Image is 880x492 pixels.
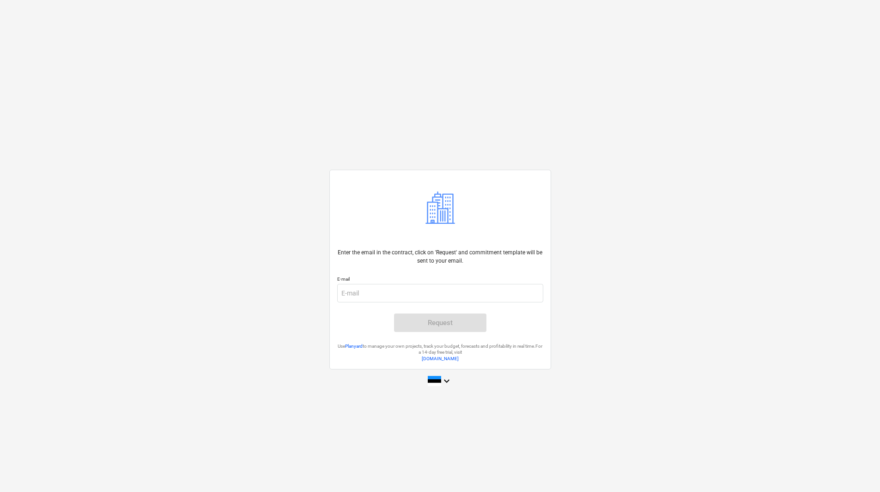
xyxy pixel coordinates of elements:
a: [DOMAIN_NAME] [422,356,459,361]
p: E-mail [337,276,543,284]
input: E-mail [337,284,543,302]
i: keyboard_arrow_down [441,375,452,387]
p: Enter the email in the contract, click on 'Request' and commitment template will be sent to your ... [337,249,543,264]
a: Planyard [345,344,363,349]
p: Use to manage your own projects, track your budget, forecasts and profitability in real time. For... [337,343,543,356]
